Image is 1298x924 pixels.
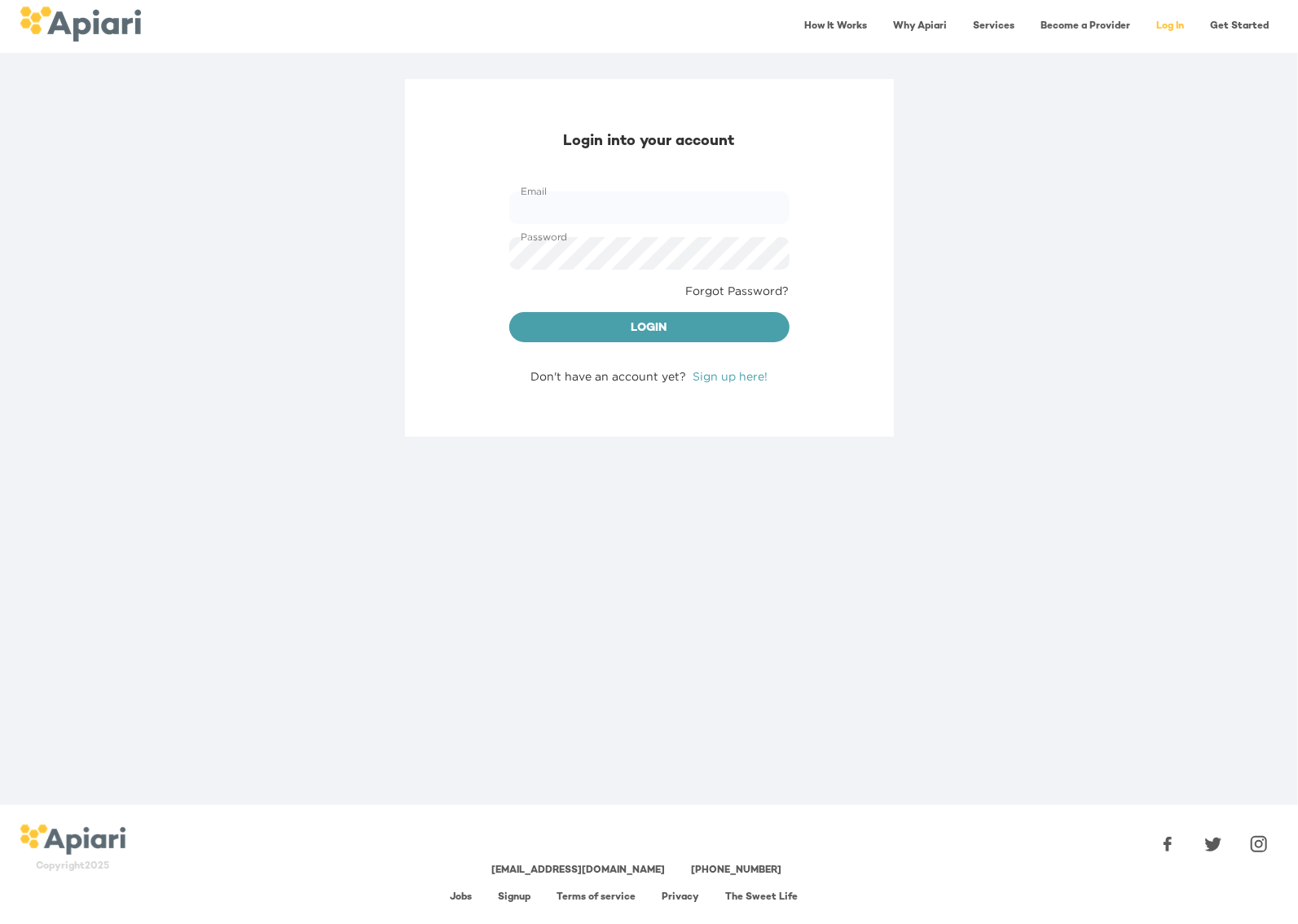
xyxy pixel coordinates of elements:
img: logo [20,825,125,856]
a: Log In [1146,10,1194,43]
div: Copyright 2025 [20,860,125,873]
a: Get Started [1200,10,1278,43]
div: Login into your account [509,131,790,152]
a: Forgot Password? [686,283,790,299]
a: Signup [498,892,530,903]
a: Services [963,10,1024,43]
a: The Sweet Life [725,892,798,903]
img: logo [20,7,141,42]
a: Sign up here! [693,370,768,382]
a: Privacy [662,892,699,903]
a: Terms of service [557,892,636,903]
a: Become a Provider [1031,10,1140,43]
div: [PHONE_NUMBER] [692,864,782,878]
a: Why Apiari [883,10,957,43]
a: How It Works [794,10,877,43]
button: Login [509,312,790,343]
a: Jobs [450,892,472,903]
span: Login [522,319,777,339]
div: Don't have an account yet? [509,368,790,385]
a: [EMAIL_ADDRESS][DOMAIN_NAME] [492,865,666,876]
